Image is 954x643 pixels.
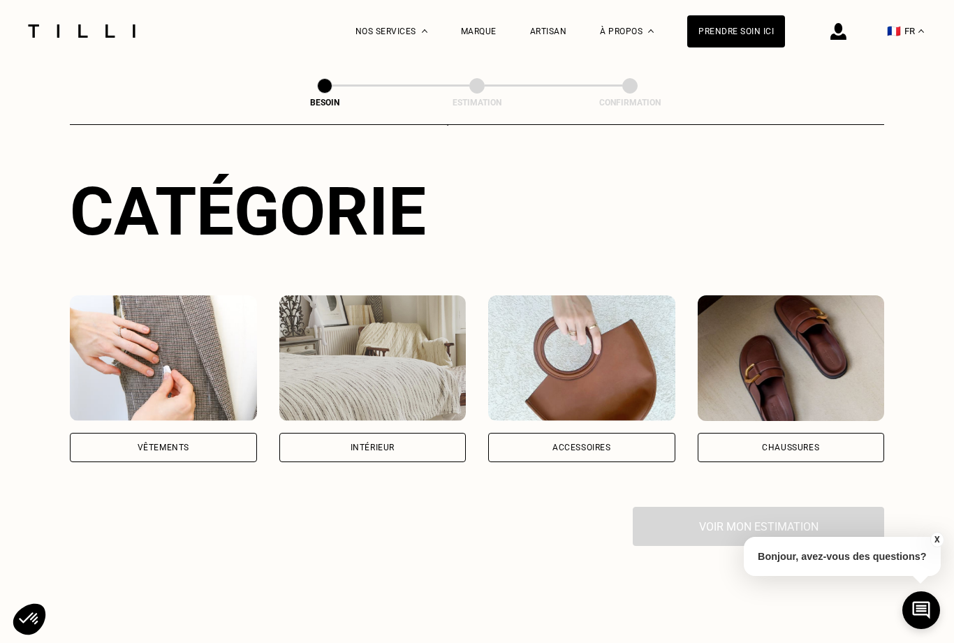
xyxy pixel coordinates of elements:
img: Accessoires [488,295,675,421]
div: Chaussures [762,443,819,452]
div: Estimation [407,98,547,108]
img: Menu déroulant à propos [648,29,654,33]
img: Menu déroulant [422,29,427,33]
div: Intérieur [351,443,395,452]
a: Prendre soin ici [687,15,785,47]
img: icône connexion [830,23,846,40]
a: Marque [461,27,497,36]
img: Vêtements [70,295,257,421]
img: menu déroulant [918,29,924,33]
div: Confirmation [560,98,700,108]
img: Logo du service de couturière Tilli [23,24,140,38]
p: Bonjour, avez-vous des questions? [744,537,941,576]
button: X [930,532,944,547]
span: 🇫🇷 [887,24,901,38]
div: Catégorie [70,172,884,251]
img: Chaussures [698,295,885,421]
div: Accessoires [552,443,611,452]
img: Intérieur [279,295,467,421]
a: Artisan [530,27,567,36]
div: Besoin [255,98,395,108]
div: Vêtements [138,443,189,452]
